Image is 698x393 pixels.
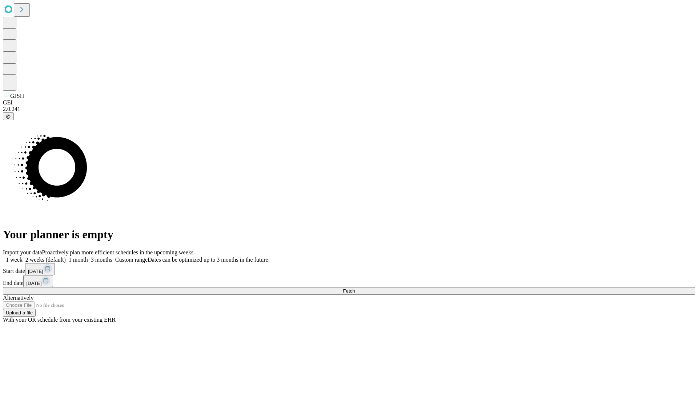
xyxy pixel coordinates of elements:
span: Dates can be optimized up to 3 months in the future. [148,257,269,263]
span: Custom range [115,257,148,263]
span: [DATE] [26,281,41,286]
span: [DATE] [28,269,43,274]
button: [DATE] [23,275,53,287]
span: With your OR schedule from your existing EHR [3,317,116,323]
button: Upload a file [3,309,36,317]
button: [DATE] [25,263,55,275]
div: End date [3,275,695,287]
span: Fetch [343,288,355,294]
div: 2.0.241 [3,106,695,112]
div: GEI [3,99,695,106]
span: 2 weeks (default) [25,257,66,263]
span: @ [6,114,11,119]
button: @ [3,112,14,120]
span: GJSH [10,93,24,99]
span: Alternatively [3,295,33,301]
span: 3 months [91,257,112,263]
span: 1 week [6,257,23,263]
span: Proactively plan more efficient schedules in the upcoming weeks. [42,249,195,255]
span: Import your data [3,249,42,255]
div: Start date [3,263,695,275]
span: 1 month [69,257,88,263]
h1: Your planner is empty [3,228,695,241]
button: Fetch [3,287,695,295]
